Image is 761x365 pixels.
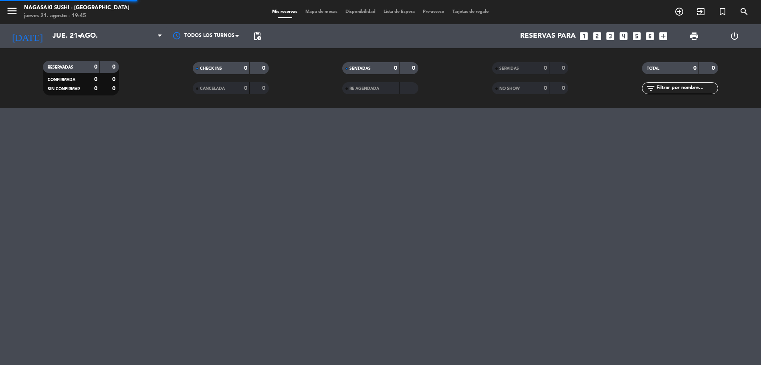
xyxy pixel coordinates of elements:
[112,86,117,91] strong: 0
[689,31,699,41] span: print
[499,67,519,71] span: SERVIDAS
[24,12,129,20] div: jueves 21. agosto - 19:45
[712,65,717,71] strong: 0
[48,78,75,82] span: CONFIRMADA
[6,27,48,45] i: [DATE]
[75,31,84,41] i: arrow_drop_down
[112,77,117,82] strong: 0
[739,7,749,16] i: search
[674,7,684,16] i: add_circle_outline
[94,64,97,70] strong: 0
[268,10,301,14] span: Mis reservas
[592,31,602,41] i: looks_two
[647,67,659,71] span: TOTAL
[94,86,97,91] strong: 0
[6,5,18,17] i: menu
[379,10,419,14] span: Lista de Espera
[715,24,755,48] div: LOG OUT
[605,31,616,41] i: looks_3
[618,31,629,41] i: looks_4
[730,31,739,41] i: power_settings_new
[412,65,417,71] strong: 0
[244,65,247,71] strong: 0
[448,10,493,14] span: Tarjetas de regalo
[6,5,18,20] button: menu
[112,64,117,70] strong: 0
[200,87,225,91] span: CANCELADA
[696,7,706,16] i: exit_to_app
[252,31,262,41] span: pending_actions
[419,10,448,14] span: Pre-acceso
[301,10,341,14] span: Mapa de mesas
[262,65,267,71] strong: 0
[645,31,655,41] i: looks_6
[579,31,589,41] i: looks_one
[262,85,267,91] strong: 0
[520,32,576,40] span: Reservas para
[24,4,129,12] div: Nagasaki Sushi - [GEOGRAPHIC_DATA]
[394,65,397,71] strong: 0
[200,67,222,71] span: CHECK INS
[718,7,727,16] i: turned_in_not
[48,87,80,91] span: SIN CONFIRMAR
[544,85,547,91] strong: 0
[562,85,567,91] strong: 0
[658,31,668,41] i: add_box
[48,65,73,69] span: RESERVADAS
[646,83,656,93] i: filter_list
[693,65,696,71] strong: 0
[544,65,547,71] strong: 0
[349,67,371,71] span: SENTADAS
[656,84,718,93] input: Filtrar por nombre...
[341,10,379,14] span: Disponibilidad
[349,87,379,91] span: RE AGENDADA
[562,65,567,71] strong: 0
[499,87,520,91] span: NO SHOW
[632,31,642,41] i: looks_5
[94,77,97,82] strong: 0
[244,85,247,91] strong: 0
